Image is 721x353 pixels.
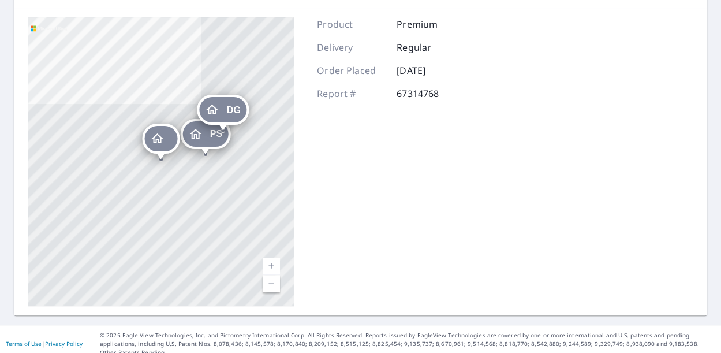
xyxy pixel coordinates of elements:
p: Product [317,17,386,31]
div: Dropped pin, building PS, Residential property, 3786 10th St NE Buffalo, MN 55313 [181,119,231,155]
a: Privacy Policy [45,340,83,348]
p: Premium [397,17,466,31]
span: PS [210,129,223,138]
p: Regular [397,40,466,54]
p: Delivery [317,40,386,54]
a: Current Level 17, Zoom In [263,258,280,275]
a: Current Level 17, Zoom Out [263,275,280,292]
p: 67314768 [397,87,466,101]
p: [DATE] [397,64,466,77]
a: Terms of Use [6,340,42,348]
p: Order Placed [317,64,386,77]
div: Dropped pin, building , Residential property, 3786 10th St NE Buffalo, MN 55313 [142,124,180,159]
p: | [6,340,83,347]
p: Report # [317,87,386,101]
span: DG [227,106,241,114]
div: Dropped pin, building DG, Residential property, 3786 10th St NE Buffalo, MN 55313 [197,95,249,131]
